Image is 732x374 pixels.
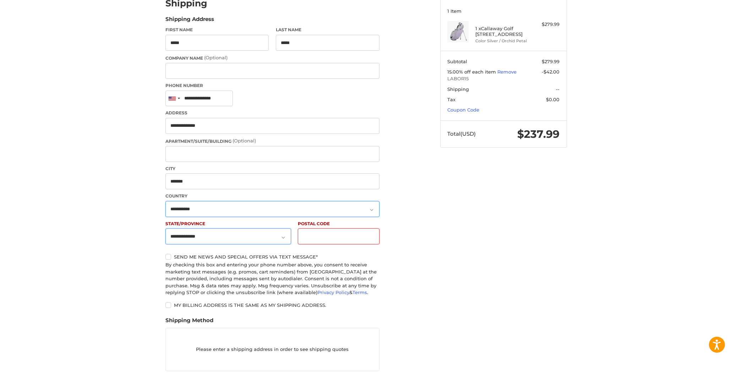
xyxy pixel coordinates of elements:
small: (Optional) [233,138,256,143]
span: -$42.00 [542,69,559,75]
span: 15.00% off each item [447,69,497,75]
iframe: Google Customer Reviews [673,355,732,374]
label: Phone Number [165,82,379,89]
span: $237.99 [517,128,559,141]
h3: 1 Item [447,8,559,14]
span: Subtotal [447,59,467,64]
a: Remove [497,69,517,75]
label: State/Province [165,221,291,227]
span: $0.00 [546,97,559,102]
label: Country [165,193,379,199]
label: Company Name [165,54,379,61]
span: Tax [447,97,455,102]
label: My billing address is the same as my shipping address. [165,302,379,308]
span: Total (USD) [447,130,476,137]
label: City [165,166,379,172]
p: Please enter a shipping address in order to see shipping quotes [166,343,379,357]
a: Terms [353,289,367,295]
a: Privacy Policy [317,289,349,295]
span: -- [556,86,559,92]
label: Address [165,110,379,116]
label: Last Name [276,27,379,33]
span: Shipping [447,86,469,92]
h4: 1 x Callaway Golf [STREET_ADDRESS] [475,26,530,37]
legend: Shipping Address [165,15,214,27]
li: Color Silver / Orchid Petal [475,38,530,44]
label: Send me news and special offers via text message* [165,254,379,260]
label: First Name [165,27,269,33]
a: Coupon Code [447,107,479,113]
small: (Optional) [204,55,228,60]
span: $279.99 [542,59,559,64]
div: By checking this box and entering your phone number above, you consent to receive marketing text ... [165,261,379,296]
label: Apartment/Suite/Building [165,137,379,145]
legend: Shipping Method [165,316,213,328]
span: LABOR15 [447,75,559,82]
div: United States: +1 [166,91,182,106]
div: $279.99 [531,21,559,28]
label: Postal Code [298,221,379,227]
